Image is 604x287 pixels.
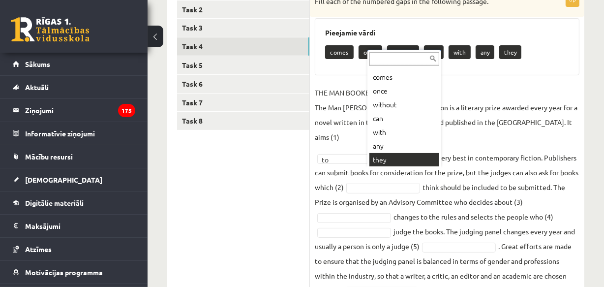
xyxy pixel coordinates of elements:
[369,70,439,84] div: comes
[369,112,439,126] div: can
[369,153,439,167] div: they
[369,126,439,139] div: with
[369,139,439,153] div: any
[369,84,439,98] div: once
[369,98,439,112] div: without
